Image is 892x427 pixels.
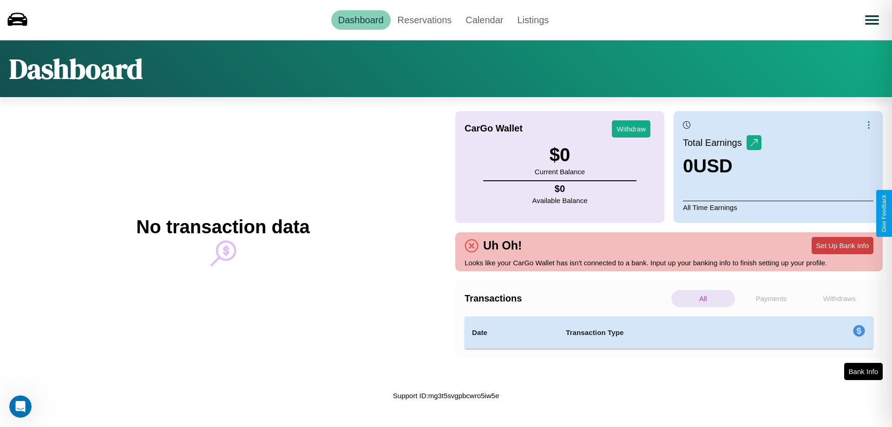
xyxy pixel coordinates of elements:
[136,217,309,237] h2: No transaction data
[881,195,887,232] div: Give Feedback
[465,316,873,349] table: simple table
[535,165,585,178] p: Current Balance
[465,256,873,269] p: Looks like your CarGo Wallet has isn't connected to a bank. Input up your banking info to finish ...
[532,194,588,207] p: Available Balance
[9,50,143,88] h1: Dashboard
[472,327,551,338] h4: Date
[465,293,669,304] h4: Transactions
[671,290,735,307] p: All
[844,363,883,380] button: Bank Info
[683,134,747,151] p: Total Earnings
[812,237,873,254] button: Set Up Bank Info
[859,7,885,33] button: Open menu
[391,10,459,30] a: Reservations
[535,145,585,165] h3: $ 0
[683,156,761,177] h3: 0 USD
[393,389,499,402] p: Support ID: mg3t5svgpbcwro5iw5e
[532,184,588,194] h4: $ 0
[807,290,871,307] p: Withdraws
[459,10,510,30] a: Calendar
[479,239,526,252] h4: Uh Oh!
[612,120,650,138] button: Withdraw
[9,395,32,418] iframe: Intercom live chat
[465,123,523,134] h4: CarGo Wallet
[331,10,391,30] a: Dashboard
[510,10,556,30] a: Listings
[683,201,873,214] p: All Time Earnings
[740,290,803,307] p: Payments
[566,327,777,338] h4: Transaction Type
